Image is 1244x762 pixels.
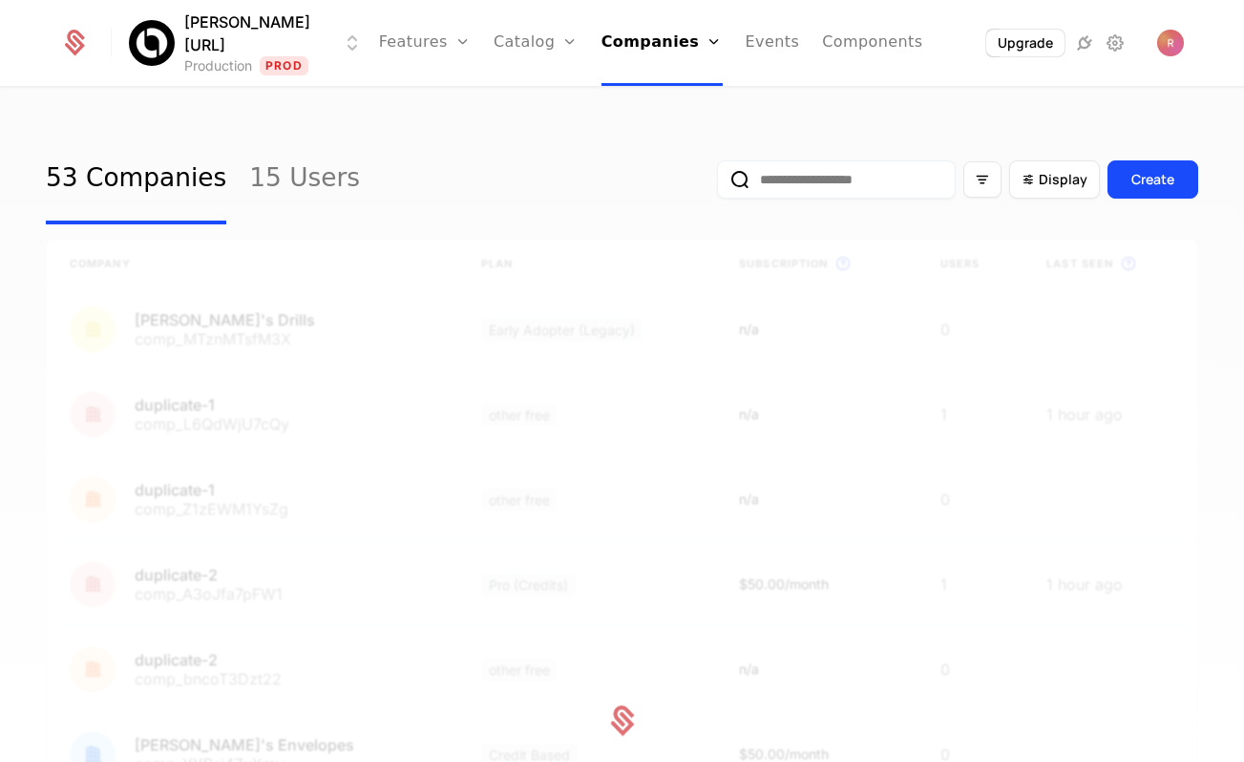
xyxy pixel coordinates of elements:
button: Filter options [963,161,1002,198]
a: Settings [1104,32,1127,54]
img: Ryan [1157,30,1184,56]
button: Create [1107,160,1198,199]
button: Display [1009,160,1100,199]
div: Create [1131,170,1174,189]
a: 15 Users [249,135,360,224]
span: [PERSON_NAME][URL] [184,11,322,56]
span: Display [1039,170,1087,189]
a: Integrations [1073,32,1096,54]
a: 53 Companies [46,135,226,224]
span: Prod [260,56,308,75]
button: Open user button [1157,30,1184,56]
img: Schematic Loader [603,702,642,740]
div: Production [184,56,252,75]
button: Select environment [135,11,364,75]
img: Billy.ai [129,20,175,66]
button: Upgrade [986,30,1065,56]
